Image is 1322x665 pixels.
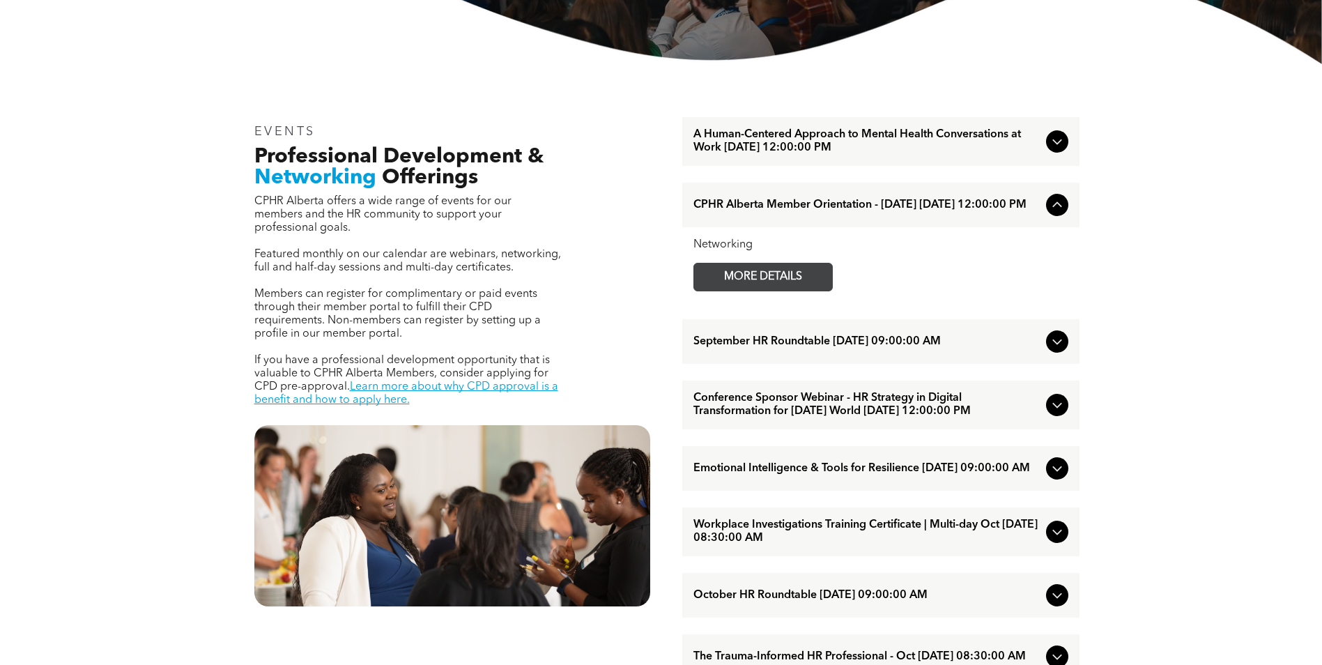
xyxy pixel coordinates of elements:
[693,589,1040,602] span: October HR Roundtable [DATE] 09:00:00 AM
[693,650,1040,664] span: The Trauma-Informed HR Professional - Oct [DATE] 08:30:00 AM
[254,355,550,392] span: If you have a professional development opportunity that is valuable to CPHR Alberta Members, cons...
[254,289,541,339] span: Members can register for complimentary or paid events through their member portal to fulfill thei...
[708,263,818,291] span: MORE DETAILS
[254,167,376,188] span: Networking
[254,381,558,406] a: Learn more about why CPD approval is a benefit and how to apply here.
[693,238,1068,252] div: Networking
[254,249,561,273] span: Featured monthly on our calendar are webinars, networking, full and half-day sessions and multi-d...
[382,167,478,188] span: Offerings
[693,462,1040,475] span: Emotional Intelligence & Tools for Resilience [DATE] 09:00:00 AM
[693,519,1040,545] span: Workplace Investigations Training Certificate | Multi-day Oct [DATE] 08:30:00 AM
[693,263,833,291] a: MORE DETAILS
[254,125,316,138] span: EVENTS
[693,335,1040,349] span: September HR Roundtable [DATE] 09:00:00 AM
[693,199,1040,212] span: CPHR Alberta Member Orientation - [DATE] [DATE] 12:00:00 PM
[693,392,1040,418] span: Conference Sponsor Webinar - HR Strategy in Digital Transformation for [DATE] World [DATE] 12:00:...
[254,196,512,234] span: CPHR Alberta offers a wide range of events for our members and the HR community to support your p...
[254,146,544,167] span: Professional Development &
[693,128,1040,155] span: A Human-Centered Approach to Mental Health Conversations at Work [DATE] 12:00:00 PM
